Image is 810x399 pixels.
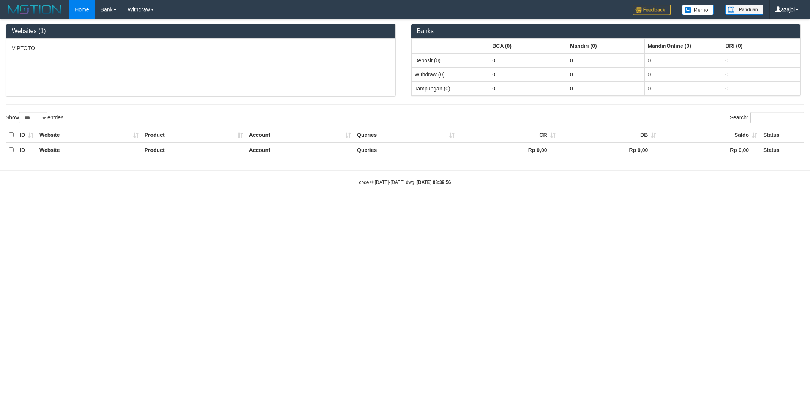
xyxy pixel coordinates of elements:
td: 0 [489,67,567,81]
h3: Websites (1) [12,28,390,35]
td: Withdraw (0) [411,67,489,81]
td: 0 [722,81,800,95]
td: 0 [489,81,567,95]
th: Rp 0,00 [659,142,760,157]
th: Website [36,142,142,157]
th: Group: activate to sort column ascending [411,39,489,53]
th: Product [142,128,246,142]
th: Rp 0,00 [559,142,660,157]
td: 0 [644,81,722,95]
td: 0 [489,53,567,68]
label: Search: [730,112,804,123]
th: Queries [354,128,458,142]
h3: Banks [417,28,795,35]
th: DB [559,128,660,142]
th: Rp 0,00 [458,142,559,157]
th: Group: activate to sort column ascending [489,39,567,53]
th: Website [36,128,142,142]
img: MOTION_logo.png [6,4,63,15]
td: 0 [722,53,800,68]
th: Account [246,128,354,142]
th: Group: activate to sort column ascending [644,39,722,53]
img: Button%20Memo.svg [682,5,714,15]
th: Group: activate to sort column ascending [722,39,800,53]
td: Tampungan (0) [411,81,489,95]
th: Account [246,142,354,157]
td: 0 [567,53,644,68]
th: Queries [354,142,458,157]
p: VIPTOTO [12,44,390,52]
th: Saldo [659,128,760,142]
input: Search: [750,112,804,123]
th: Group: activate to sort column ascending [567,39,644,53]
img: Feedback.jpg [633,5,671,15]
th: CR [458,128,559,142]
th: Product [142,142,246,157]
select: Showentries [19,112,47,123]
strong: [DATE] 08:39:56 [417,180,451,185]
td: 0 [644,67,722,81]
img: panduan.png [725,5,763,15]
td: 0 [722,67,800,81]
th: Status [760,142,804,157]
td: 0 [644,53,722,68]
th: Status [760,128,804,142]
td: 0 [567,67,644,81]
th: ID [17,142,36,157]
td: 0 [567,81,644,95]
td: Deposit (0) [411,53,489,68]
label: Show entries [6,112,63,123]
small: code © [DATE]-[DATE] dwg | [359,180,451,185]
th: ID [17,128,36,142]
